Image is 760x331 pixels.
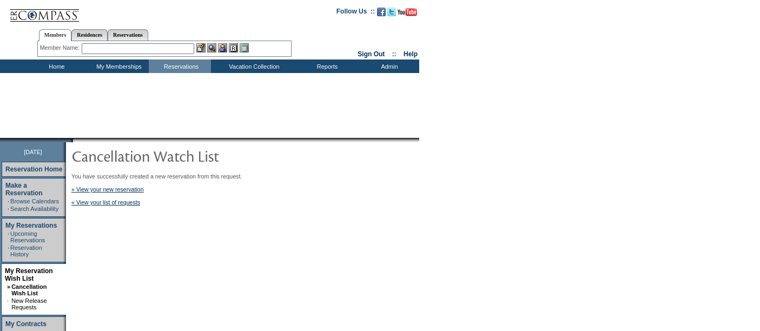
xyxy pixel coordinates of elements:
a: Search Availability [10,206,58,212]
td: · [8,244,9,257]
a: Browse Calendars [10,198,59,204]
a: Members [39,29,72,41]
td: Admin [357,59,419,73]
td: Vacation Collection [211,59,295,73]
a: « View your list of requests [71,199,140,206]
td: Reservations [149,59,211,73]
span: :: [392,50,396,58]
td: · [8,198,9,204]
a: Subscribe to our YouTube Channel [398,11,417,17]
td: My Memberships [87,59,149,73]
a: Reservations [108,29,148,41]
img: promoShadowLeftCorner.gif [69,138,73,142]
a: My Contracts [5,320,47,328]
a: Follow us on Twitter [387,11,396,17]
td: Reports [295,59,357,73]
a: Cancellation Wish List [11,283,47,296]
a: My Reservation Wish List [5,267,53,282]
img: View [207,43,216,52]
img: Become our fan on Facebook [377,8,386,16]
a: Reservation History [10,244,42,257]
a: Help [404,50,418,58]
td: · [7,297,10,310]
span: [DATE] [24,149,42,155]
a: Upcoming Reservations [10,230,45,243]
a: Residences [71,29,108,41]
img: Impersonate [218,43,227,52]
img: b_calculator.gif [240,43,249,52]
td: Home [24,59,87,73]
img: pgTtlCancellationNotification.gif [71,145,288,167]
a: Reservation Home [5,165,62,173]
a: New Release Requests [11,297,47,310]
img: b_edit.gif [196,43,206,52]
img: Follow us on Twitter [387,8,396,16]
a: Become our fan on Facebook [377,11,386,17]
img: Reservations [229,43,238,52]
img: Subscribe to our YouTube Channel [398,8,417,16]
div: Member Name: [40,43,82,52]
td: Follow Us :: [336,6,375,19]
a: My Reservations [5,222,57,229]
a: Make a Reservation [5,182,43,197]
b: » [7,283,10,290]
img: blank.gif [73,138,74,142]
span: You have successfully created a new reservation from this request. [71,173,242,180]
a: » View your new reservation [71,186,144,193]
td: · [8,206,9,212]
a: Sign Out [358,50,385,58]
td: · [8,230,9,243]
